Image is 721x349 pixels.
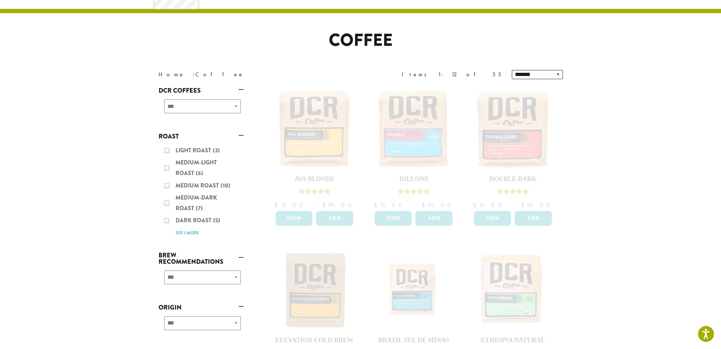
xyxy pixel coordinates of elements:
[159,313,244,339] div: Origin
[159,130,244,142] a: Roast
[159,84,244,97] a: DCR Coffees
[159,301,244,313] a: Origin
[159,71,185,78] a: Home
[159,249,244,268] a: Brew Recommendations
[159,268,244,293] div: Brew Recommendations
[159,97,244,122] div: DCR Coffees
[159,142,244,241] div: Roast
[402,70,501,79] div: Items 1-12 of 35
[192,68,195,79] span: ›
[159,70,350,79] nav: Breadcrumb
[153,30,568,51] h1: Coffee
